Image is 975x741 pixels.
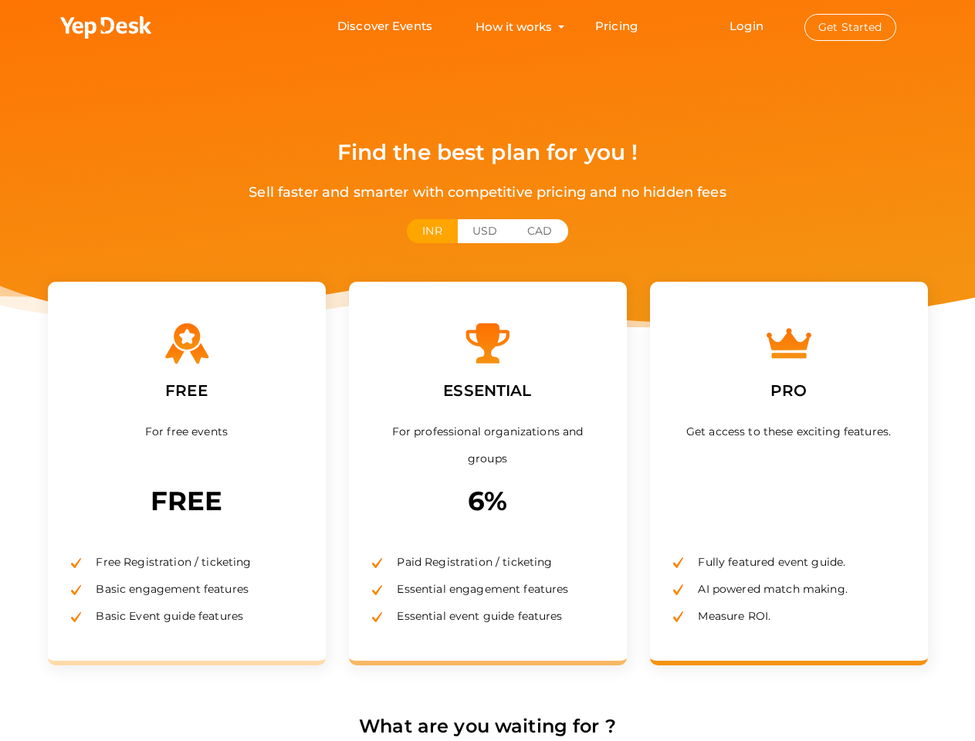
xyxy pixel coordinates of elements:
[154,367,219,414] label: FREE
[471,12,557,41] button: How it works
[686,609,770,623] span: Measure ROI.
[673,584,684,594] img: Success
[595,12,638,41] a: Pricing
[759,367,818,414] label: PRO
[686,582,847,596] span: AI powered match making.
[372,418,604,480] div: For professional organizations and groups
[337,12,432,41] a: Discover Events
[84,582,249,596] span: Basic engagement features
[730,19,763,33] a: Login
[512,219,567,243] button: CAD
[673,557,684,567] img: Success
[804,14,896,41] button: Get Started
[372,612,383,622] img: Success
[673,611,684,621] img: Success
[457,219,513,243] button: USD
[372,480,604,522] p: 6%
[71,480,303,522] p: FREE
[385,609,562,623] span: Essential event guide features
[8,181,967,204] div: Sell faster and smarter with competitive pricing and no hidden fees
[766,320,812,367] img: crown.svg
[71,558,82,568] img: Success
[8,123,967,181] div: Find the best plan for you !
[407,219,457,243] button: INR
[359,712,616,741] label: What are you waiting for ?
[372,558,383,568] img: Success
[84,609,243,623] span: Basic Event guide features
[71,612,82,622] img: Success
[385,582,568,596] span: Essential engagement features
[432,367,543,414] label: ESSENTIAL
[71,585,82,595] img: Success
[372,585,383,595] img: Success
[686,555,845,569] span: Fully featured event guide.
[465,320,511,367] img: trophy.svg
[673,418,905,480] div: Get access to these exciting features.
[164,320,210,367] img: Free
[84,555,251,569] span: Free Registration / ticketing
[71,418,303,480] div: For free events
[385,555,552,569] span: Paid Registration / ticketing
